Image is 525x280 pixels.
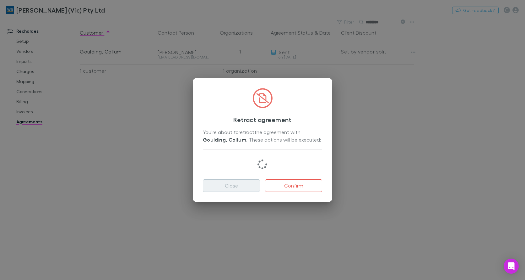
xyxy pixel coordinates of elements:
img: CircledFileSlash.svg [252,88,273,108]
div: You’re about to retract the agreement with . These actions will be executed: [203,128,322,144]
button: Close [203,179,260,192]
h3: Retract agreement [203,116,322,123]
strong: Goulding, Callum [203,137,246,143]
button: Confirm [265,179,322,192]
div: Open Intercom Messenger [504,259,519,274]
